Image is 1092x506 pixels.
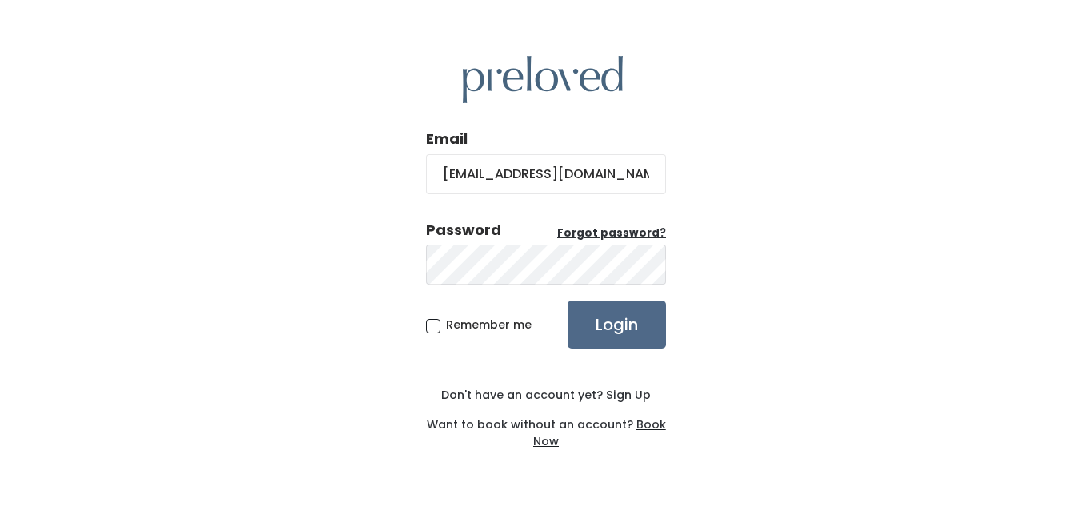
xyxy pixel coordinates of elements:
a: Book Now [533,416,666,449]
a: Forgot password? [557,225,666,241]
label: Email [426,129,468,149]
a: Sign Up [603,387,651,403]
div: Password [426,220,501,241]
span: Remember me [446,317,532,333]
div: Don't have an account yet? [426,387,666,404]
img: preloved logo [463,56,623,103]
input: Login [568,301,666,349]
u: Sign Up [606,387,651,403]
div: Want to book without an account? [426,404,666,450]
